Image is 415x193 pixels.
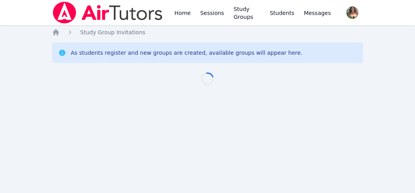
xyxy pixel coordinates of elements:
img: Air Tutors [52,2,163,24]
div: As students register and new groups are created, available groups will appear here. [71,49,302,57]
span: Study Group Invitations [80,29,145,35]
a: Study Group Invitations [80,28,145,36]
span: Messages [304,9,331,17]
nav: Breadcrumb [52,28,363,36]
